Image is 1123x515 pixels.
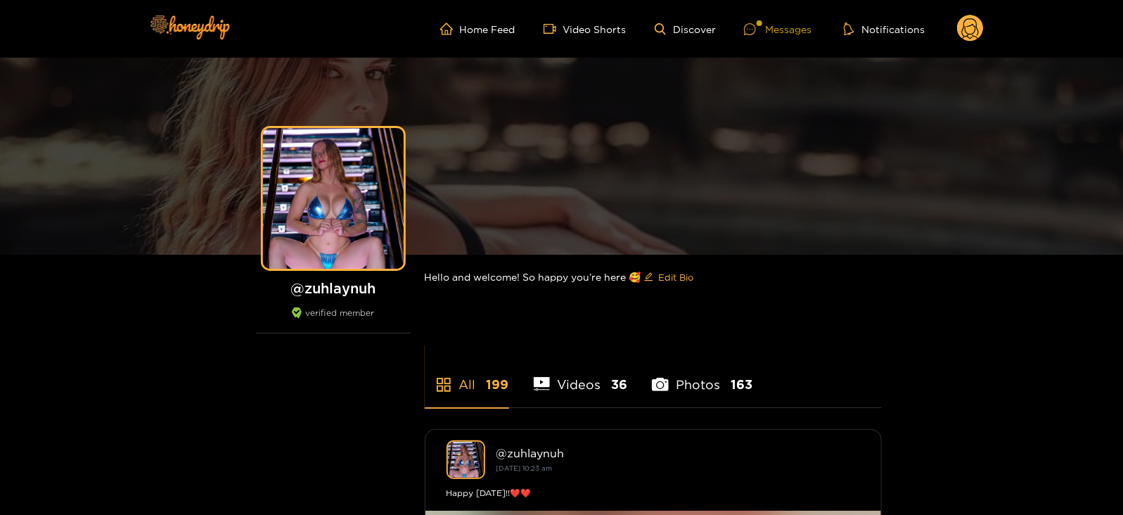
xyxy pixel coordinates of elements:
[496,447,860,459] div: @ zuhlaynuh
[644,272,653,283] span: edit
[440,23,460,35] span: home
[256,279,411,297] h1: @ zuhlaynuh
[659,270,694,284] span: Edit Bio
[496,464,553,472] small: [DATE] 10:23 am
[652,344,752,407] li: Photos
[731,376,752,393] span: 163
[447,440,485,479] img: zuhlaynuh
[425,344,509,407] li: All
[440,23,515,35] a: Home Feed
[840,22,929,36] button: Notifications
[655,23,716,35] a: Discover
[611,376,627,393] span: 36
[256,307,411,333] div: verified member
[425,255,882,300] div: Hello and welcome! So happy you’re here 🥰
[641,266,697,288] button: editEdit Bio
[487,376,509,393] span: 199
[435,376,452,393] span: appstore
[534,344,628,407] li: Videos
[744,21,811,37] div: Messages
[544,23,563,35] span: video-camera
[447,486,860,500] div: Happy [DATE]!!❤️❤️
[544,23,627,35] a: Video Shorts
